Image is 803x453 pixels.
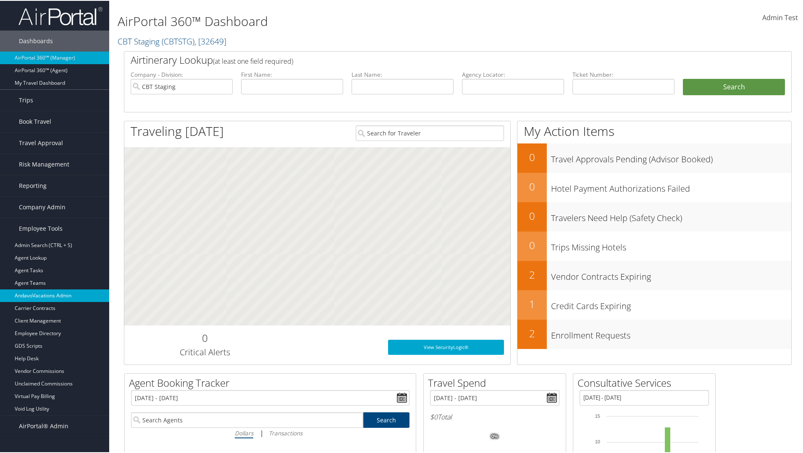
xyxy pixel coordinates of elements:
[131,411,363,427] input: Search Agents
[517,179,547,193] h2: 0
[595,438,600,443] tspan: 10
[19,174,47,195] span: Reporting
[517,201,791,231] a: 0Travelers Need Help (Safety Check)
[18,5,102,25] img: airportal-logo.png
[517,172,791,201] a: 0Hotel Payment Authorizations Failed
[352,70,454,78] label: Last Name:
[19,196,66,217] span: Company Admin
[19,110,51,131] span: Book Travel
[213,56,293,65] span: (at least one field required)
[517,122,791,139] h1: My Action Items
[131,330,279,344] h2: 0
[683,78,785,95] button: Search
[551,207,791,223] h3: Travelers Need Help (Safety Check)
[129,375,416,389] h2: Agent Booking Tracker
[762,4,798,30] a: Admin Test
[517,325,547,340] h2: 2
[269,428,302,436] i: Transactions
[118,12,571,29] h1: AirPortal 360™ Dashboard
[551,266,791,282] h3: Vendor Contracts Expiring
[517,289,791,319] a: 1Credit Cards Expiring
[517,296,547,310] h2: 1
[517,319,791,348] a: 2Enrollment Requests
[19,415,68,436] span: AirPortal® Admin
[162,35,194,46] span: ( CBTSTG )
[19,30,53,51] span: Dashboards
[428,375,566,389] h2: Travel Spend
[551,237,791,253] h3: Trips Missing Hotels
[517,208,547,222] h2: 0
[430,411,438,421] span: $0
[118,35,226,46] a: CBT Staging
[235,428,253,436] i: Dollars
[131,427,409,437] div: |
[356,125,504,140] input: Search for Traveler
[194,35,226,46] span: , [ 32649 ]
[517,267,547,281] h2: 2
[551,178,791,194] h3: Hotel Payment Authorizations Failed
[517,143,791,172] a: 0Travel Approvals Pending (Advisor Booked)
[572,70,674,78] label: Ticket Number:
[363,411,410,427] a: Search
[430,411,559,421] h6: Total
[131,52,730,66] h2: Airtinerary Lookup
[131,346,279,357] h3: Critical Alerts
[551,148,791,164] h3: Travel Approvals Pending (Advisor Booked)
[517,260,791,289] a: 2Vendor Contracts Expiring
[577,375,715,389] h2: Consultative Services
[551,325,791,341] h3: Enrollment Requests
[19,132,63,153] span: Travel Approval
[595,413,600,418] tspan: 15
[551,295,791,311] h3: Credit Cards Expiring
[19,89,33,110] span: Trips
[131,122,224,139] h1: Traveling [DATE]
[241,70,343,78] label: First Name:
[462,70,564,78] label: Agency Locator:
[517,149,547,164] h2: 0
[131,70,233,78] label: Company - Division:
[517,231,791,260] a: 0Trips Missing Hotels
[517,237,547,252] h2: 0
[19,153,69,174] span: Risk Management
[19,217,63,238] span: Employee Tools
[491,433,498,438] tspan: 0%
[388,339,504,354] a: View SecurityLogic®
[762,12,798,21] span: Admin Test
